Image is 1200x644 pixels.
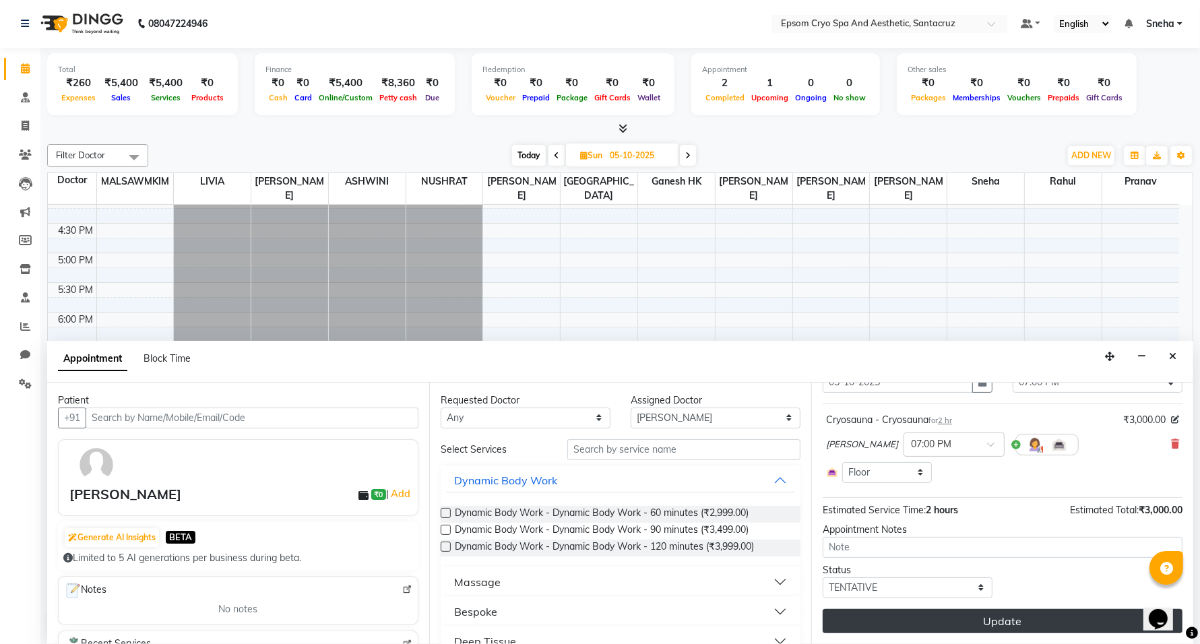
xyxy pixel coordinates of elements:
span: Appointment [58,347,127,371]
small: for [928,416,952,425]
div: Status [823,563,992,577]
div: ₹0 [482,75,519,91]
i: Edit price [1171,416,1179,424]
span: Prepaid [519,93,553,102]
div: Requested Doctor [441,393,610,408]
img: avatar [77,445,116,484]
span: Prepaids [1044,93,1083,102]
img: logo [34,5,127,42]
button: Update [823,609,1182,633]
div: Other sales [908,64,1126,75]
span: NUSHRAT [406,173,483,190]
div: Redemption [482,64,664,75]
span: Dynamic Body Work - Dynamic Body Work - 120 minutes (₹3,999.00) [455,540,754,556]
span: Today [512,145,546,166]
span: Block Time [144,352,191,364]
span: ASHWINI [329,173,406,190]
span: No notes [218,602,257,616]
span: [PERSON_NAME] [826,438,898,451]
div: ₹8,360 [376,75,420,91]
span: | [386,486,412,502]
input: Search by service name [567,439,800,460]
span: Completed [702,93,748,102]
div: Assigned Doctor [631,393,800,408]
img: Interior.png [826,466,838,478]
span: [PERSON_NAME] [716,173,792,204]
div: ₹260 [58,75,99,91]
span: LIVIA [174,173,251,190]
div: Finance [265,64,444,75]
span: ₹0 [371,489,385,500]
div: Appointment Notes [823,523,1182,537]
div: [PERSON_NAME] [69,484,181,505]
span: Estimated Service Time: [823,504,926,516]
span: BETA [166,531,195,544]
div: 0 [830,75,869,91]
div: ₹0 [634,75,664,91]
div: Appointment [702,64,869,75]
span: Due [422,93,443,102]
span: Sales [108,93,135,102]
span: Ganesh HK [638,173,715,190]
button: +91 [58,408,86,428]
div: 4:30 PM [56,224,96,238]
span: Dynamic Body Work - Dynamic Body Work - 90 minutes (₹3,499.00) [455,523,749,540]
input: yyyy-mm-dd [823,372,973,393]
div: 6:00 PM [56,313,96,327]
span: Card [291,93,315,102]
div: Dynamic Body Work [454,472,557,488]
span: ₹3,000.00 [1123,413,1166,427]
div: Patient [58,393,418,408]
span: Notes [64,582,106,600]
span: Rahul [1025,173,1102,190]
div: 1 [748,75,792,91]
span: Memberships [949,93,1004,102]
div: ₹0 [553,75,591,91]
button: Generate AI Insights [65,528,159,547]
span: Petty cash [376,93,420,102]
span: 2 hr [938,416,952,425]
a: Add [389,486,412,502]
img: Hairdresser.png [1027,437,1043,453]
span: Packages [908,93,949,102]
span: ₹3,000.00 [1139,504,1182,516]
div: ₹5,400 [144,75,188,91]
div: ₹0 [265,75,291,91]
div: Massage [454,574,501,590]
div: 2 [702,75,748,91]
div: ₹0 [519,75,553,91]
div: ₹0 [188,75,227,91]
input: Search by Name/Mobile/Email/Code [86,408,418,428]
div: ₹0 [1004,75,1044,91]
div: ₹0 [1083,75,1126,91]
span: Vouchers [1004,93,1044,102]
img: Interior.png [1051,437,1067,453]
span: [PERSON_NAME] [793,173,870,204]
div: 0 [792,75,830,91]
iframe: chat widget [1143,590,1187,631]
span: Ongoing [792,93,830,102]
span: Pranav [1102,173,1179,190]
span: [PERSON_NAME] [483,173,560,204]
div: ₹0 [291,75,315,91]
span: Voucher [482,93,519,102]
span: Gift Cards [1083,93,1126,102]
button: Close [1163,346,1182,367]
input: 2025-10-05 [606,146,673,166]
div: ₹0 [908,75,949,91]
span: Package [553,93,591,102]
div: ₹0 [949,75,1004,91]
div: Bespoke [454,604,497,620]
div: ₹5,400 [315,75,376,91]
span: Wallet [634,93,664,102]
span: Products [188,93,227,102]
div: ₹0 [420,75,444,91]
span: Dynamic Body Work - Dynamic Body Work - 60 minutes (₹2,999.00) [455,506,749,523]
span: Sun [577,150,606,160]
button: Bespoke [446,600,795,624]
div: Limited to 5 AI generations per business during beta. [63,551,413,565]
span: Services [148,93,184,102]
button: Dynamic Body Work [446,468,795,492]
div: Total [58,64,227,75]
div: ₹0 [1044,75,1083,91]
